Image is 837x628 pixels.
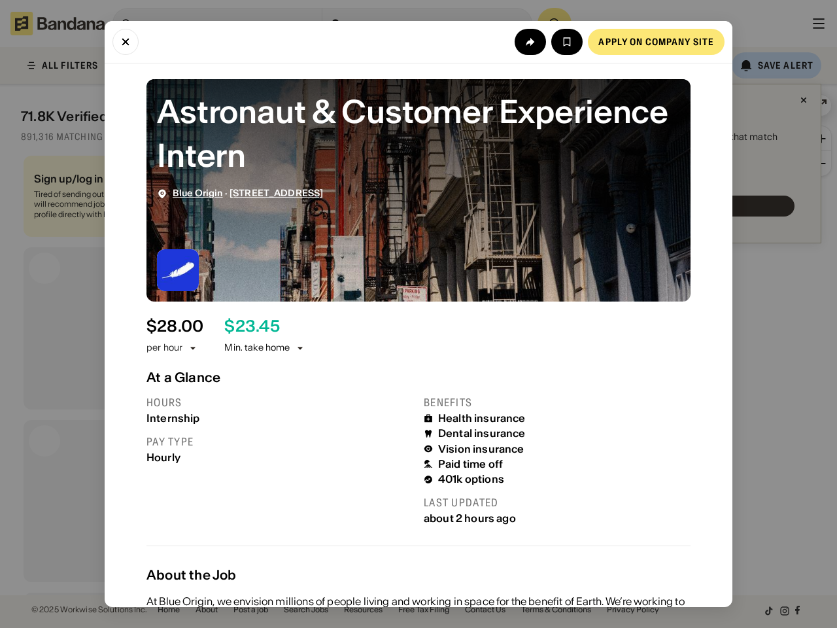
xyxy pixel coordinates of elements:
[112,29,139,55] button: Close
[438,412,526,425] div: Health insurance
[146,341,182,355] div: per hour
[146,370,691,385] div: At a Glance
[157,249,199,291] img: Blue Origin logo
[146,435,413,449] div: Pay type
[224,317,279,336] div: $ 23.45
[438,427,526,440] div: Dental insurance
[146,317,203,336] div: $ 28.00
[146,412,413,425] div: Internship
[438,458,503,470] div: Paid time off
[146,567,691,583] div: About the Job
[224,341,305,355] div: Min. take home
[438,443,524,455] div: Vision insurance
[230,187,323,199] a: [STREET_ADDRESS]
[146,396,413,410] div: Hours
[424,396,691,410] div: Benefits
[146,451,413,464] div: Hourly
[598,37,714,46] div: Apply on company site
[438,473,504,485] div: 401k options
[424,496,691,510] div: Last updated
[157,90,680,177] div: Astronaut & Customer Experience Intern
[173,188,323,199] div: ·
[173,187,223,199] a: Blue Origin
[424,512,691,525] div: about 2 hours ago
